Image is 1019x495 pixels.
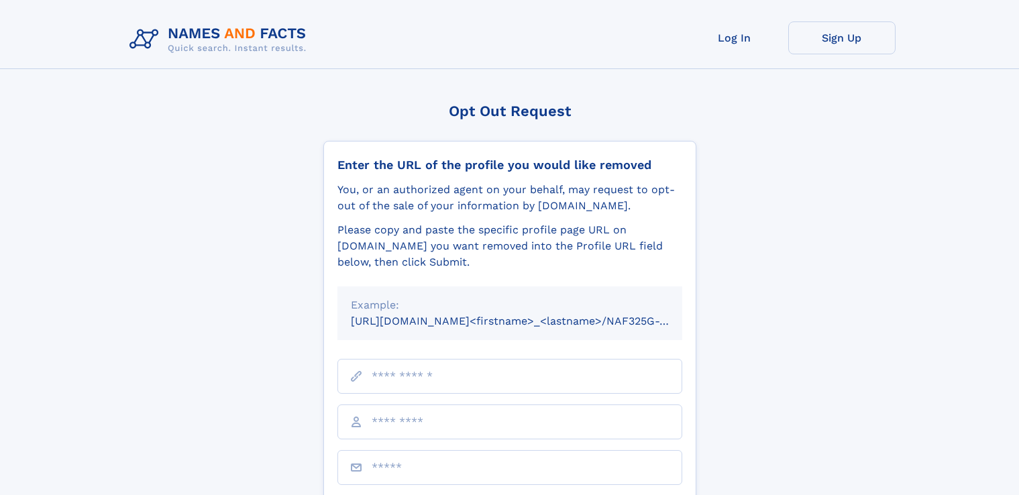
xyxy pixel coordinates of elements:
div: Opt Out Request [323,103,696,119]
div: You, or an authorized agent on your behalf, may request to opt-out of the sale of your informatio... [337,182,682,214]
a: Log In [681,21,788,54]
div: Please copy and paste the specific profile page URL on [DOMAIN_NAME] you want removed into the Pr... [337,222,682,270]
a: Sign Up [788,21,896,54]
img: Logo Names and Facts [124,21,317,58]
div: Enter the URL of the profile you would like removed [337,158,682,172]
small: [URL][DOMAIN_NAME]<firstname>_<lastname>/NAF325G-xxxxxxxx [351,315,708,327]
div: Example: [351,297,669,313]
